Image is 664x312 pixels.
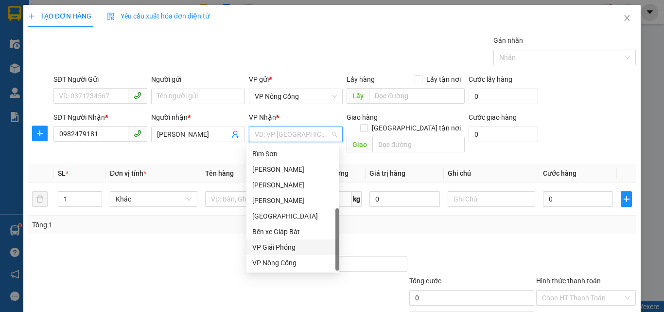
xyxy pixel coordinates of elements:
img: logo [5,28,20,62]
th: Ghi chú [444,164,539,183]
input: VD: Bàn, Ghế [205,191,293,207]
div: Người gửi [151,74,245,85]
span: Giao [347,137,372,152]
span: Đơn vị tính [110,169,146,177]
input: 0 [369,191,439,207]
span: Lấy [347,88,369,104]
div: VP Nông Cống [246,255,339,271]
span: Lấy tận nơi [422,74,465,85]
span: Giao hàng [347,113,378,121]
div: Hà Trung [246,162,339,177]
span: NC1308250241 [85,39,143,50]
label: Hình thức thanh toán [536,277,601,285]
button: Close [613,5,641,32]
button: plus [621,191,632,207]
label: Cước giao hàng [469,113,517,121]
span: Giá trị hàng [369,169,405,177]
img: icon [107,13,115,20]
span: phone [134,129,141,137]
span: Khác [116,192,192,206]
input: Cước lấy hàng [469,89,538,104]
span: plus [621,195,631,203]
span: Tổng cước [409,277,441,285]
span: close [623,14,631,22]
span: VP Nhận [249,113,276,121]
div: Tổng: 1 [32,220,257,230]
span: plus [28,13,35,19]
div: VP Nông Cống [252,257,333,268]
span: Lấy hàng [347,75,375,83]
div: Như Thanh [246,193,339,208]
button: plus [32,126,48,141]
input: Cước giao hàng [469,127,538,142]
strong: PHIẾU BIÊN NHẬN [26,54,79,74]
div: Thái Nguyên [246,177,339,193]
span: Cước hàng [543,169,577,177]
input: Dọc đường [369,88,465,104]
label: Gán nhãn [493,37,523,44]
input: Dọc đường [372,137,465,152]
div: Bến xe Giáp Bát [246,224,339,239]
div: SĐT Người Nhận [53,112,147,123]
div: Bỉm Sơn [246,146,339,162]
span: SL [58,169,66,177]
div: VP Giải Phóng [246,239,339,255]
div: VP Giải Phóng [252,242,333,253]
div: [PERSON_NAME] [252,195,333,206]
span: Yêu cầu xuất hóa đơn điện tử [107,12,210,20]
div: SĐT Người Gửi [53,74,147,85]
span: SĐT XE [36,41,68,52]
label: Cước lấy hàng [469,75,512,83]
div: [PERSON_NAME] [252,164,333,175]
span: [GEOGRAPHIC_DATA] tận nơi [368,123,465,133]
span: TẠO ĐƠN HÀNG [28,12,91,20]
div: [GEOGRAPHIC_DATA] [252,211,333,221]
input: Ghi Chú [448,191,535,207]
div: [PERSON_NAME] [252,180,333,190]
div: Bến xe Giáp Bát [252,226,333,237]
span: kg [352,191,362,207]
span: phone [134,92,141,99]
span: plus [33,129,47,137]
span: user-add [231,130,239,138]
span: VP Nông Cống [255,89,337,104]
button: delete [32,191,48,207]
div: Người nhận [151,112,245,123]
div: Bắc Ninh [246,208,339,224]
div: VP gửi [249,74,343,85]
span: Tên hàng [205,169,234,177]
div: Bỉm Sơn [252,148,333,159]
strong: CHUYỂN PHÁT NHANH ĐÔNG LÝ [22,8,84,39]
